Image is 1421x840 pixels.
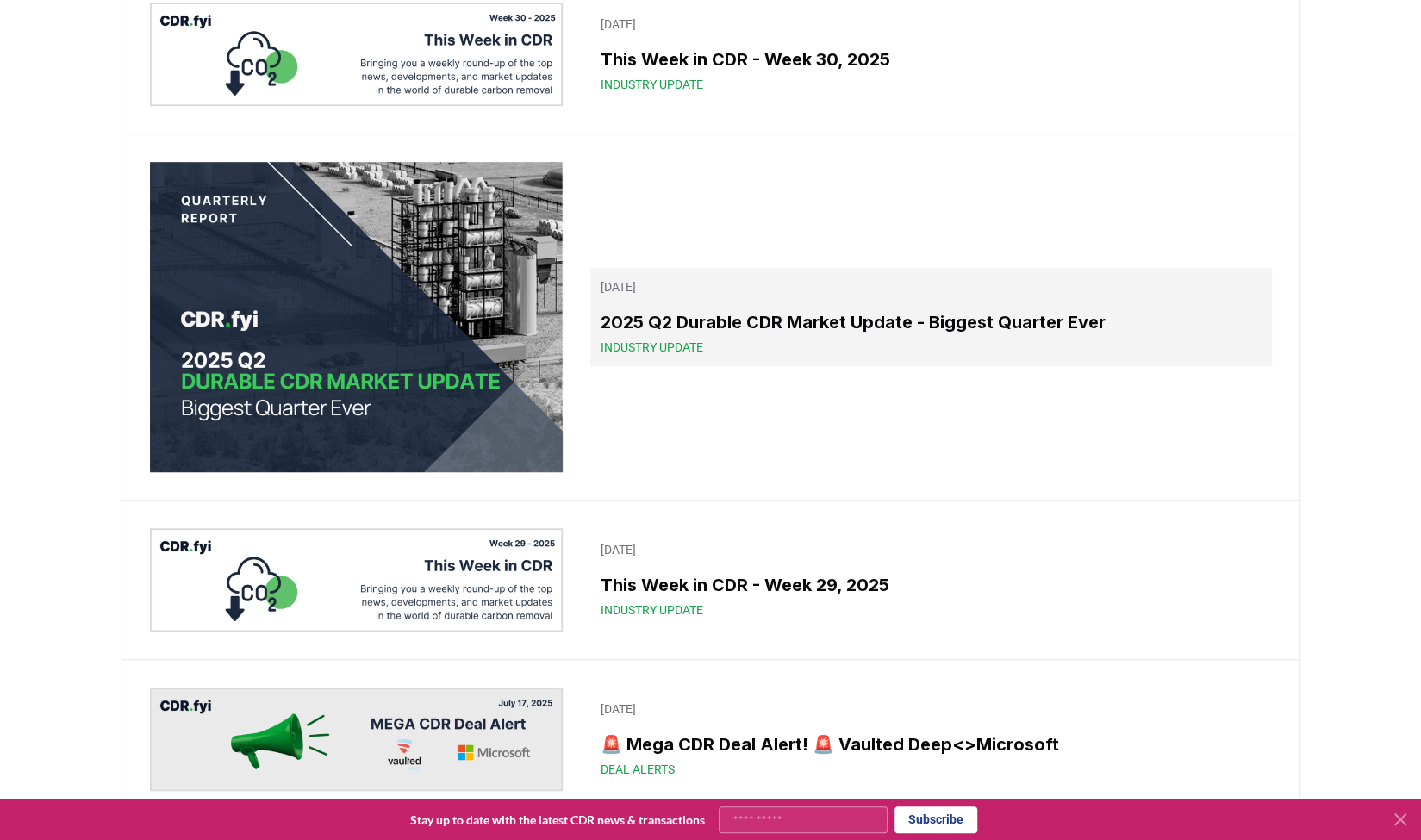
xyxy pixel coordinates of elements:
a: [DATE]2025 Q2 Durable CDR Market Update - Biggest Quarter EverIndustry Update [590,268,1271,366]
p: [DATE] [601,16,1261,33]
p: [DATE] [601,278,1261,296]
h3: 🚨 Mega CDR Deal Alert! 🚨 Vaulted Deep<>Microsoft [601,731,1261,757]
span: Industry Update [601,76,703,93]
a: [DATE]🚨 Mega CDR Deal Alert! 🚨 Vaulted Deep<>MicrosoftDeal Alerts [590,690,1271,788]
img: 2025 Q2 Durable CDR Market Update - Biggest Quarter Ever blog post image [150,162,564,472]
h3: This Week in CDR - Week 30, 2025 [601,47,1261,72]
img: 🚨 Mega CDR Deal Alert! 🚨 Vaulted Deep<>Microsoft blog post image [150,688,564,791]
img: This Week in CDR - Week 30, 2025 blog post image [150,3,564,106]
p: [DATE] [601,541,1261,558]
a: [DATE]This Week in CDR - Week 29, 2025Industry Update [590,531,1271,629]
img: This Week in CDR - Week 29, 2025 blog post image [150,528,564,632]
p: [DATE] [601,700,1261,718]
h3: 2025 Q2 Durable CDR Market Update - Biggest Quarter Ever [601,309,1261,335]
h3: This Week in CDR - Week 29, 2025 [601,572,1261,598]
span: Industry Update [601,601,703,619]
a: [DATE]This Week in CDR - Week 30, 2025Industry Update [590,5,1271,103]
span: Industry Update [601,339,703,356]
span: Deal Alerts [601,761,675,778]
